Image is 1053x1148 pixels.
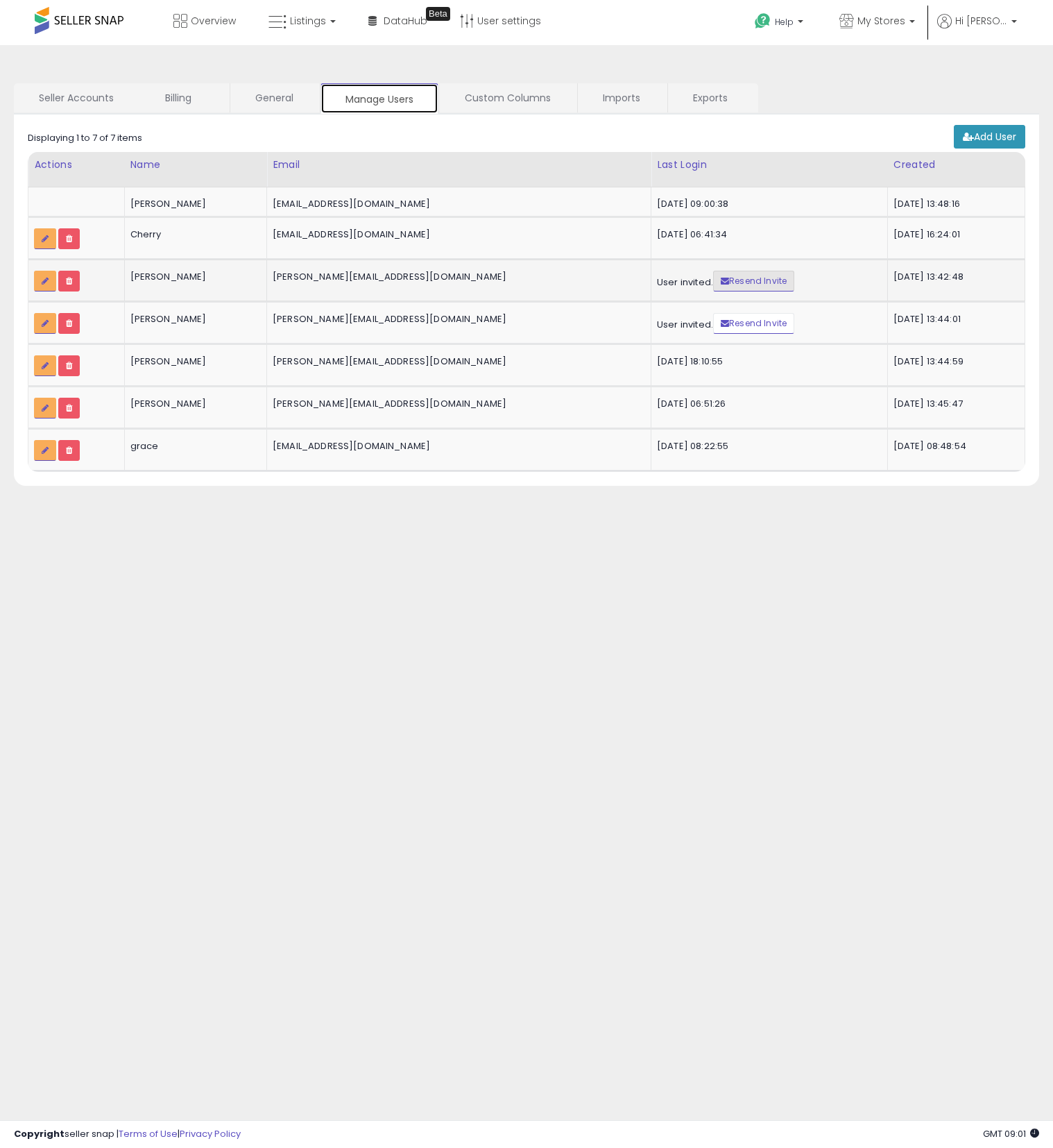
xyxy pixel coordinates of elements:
[578,83,666,112] a: Imports
[713,313,794,334] a: Resend Invite
[130,398,256,410] div: [PERSON_NAME]
[273,271,640,283] div: [PERSON_NAME][EMAIL_ADDRESS][DOMAIN_NAME]
[893,313,1014,326] div: [DATE] 13:44:01
[893,355,1014,368] div: [DATE] 13:44:59
[893,440,1014,453] div: [DATE] 08:48:54
[273,440,640,453] div: [EMAIL_ADDRESS][DOMAIN_NAME]
[426,7,450,21] div: Tooltip anchor
[273,198,640,210] div: [EMAIL_ADDRESS][DOMAIN_NAME]
[28,132,142,145] div: Displaying 1 to 7 of 7 items
[657,198,877,210] div: [DATE] 09:00:38
[744,2,817,45] a: Help
[440,83,576,112] a: Custom Columns
[130,355,256,368] div: [PERSON_NAME]
[893,271,1014,283] div: [DATE] 13:42:48
[273,398,640,410] div: [PERSON_NAME][EMAIL_ADDRESS][DOMAIN_NAME]
[230,83,318,112] a: General
[954,125,1025,149] a: Add User
[657,355,877,368] div: [DATE] 18:10:55
[130,271,256,283] div: [PERSON_NAME]
[893,398,1014,410] div: [DATE] 13:45:47
[657,228,877,241] div: [DATE] 06:41:34
[273,228,640,241] div: [EMAIL_ADDRESS][DOMAIN_NAME]
[273,158,645,172] div: Email
[893,198,1014,210] div: [DATE] 13:48:16
[140,83,228,112] a: Billing
[130,198,256,210] div: [PERSON_NAME]
[775,16,794,28] span: Help
[130,313,256,326] div: [PERSON_NAME]
[657,440,877,453] div: [DATE] 08:22:55
[14,83,139,112] a: Seller Accounts
[273,313,640,326] div: [PERSON_NAME][EMAIL_ADDRESS][DOMAIN_NAME]
[713,271,794,292] a: Resend Invite
[657,313,877,337] div: User invited.
[384,14,427,28] span: DataHub
[191,14,236,28] span: Overview
[657,398,877,410] div: [DATE] 06:51:26
[955,14,1007,28] span: Hi [PERSON_NAME]
[320,83,438,114] a: Manage Users
[857,14,905,28] span: My Stores
[130,440,256,453] div: grace
[893,228,1014,241] div: [DATE] 16:24:01
[130,158,261,172] div: Name
[754,12,771,30] i: Get Help
[34,158,119,172] div: Actions
[273,355,640,368] div: [PERSON_NAME][EMAIL_ADDRESS][DOMAIN_NAME]
[937,14,1017,45] a: Hi [PERSON_NAME]
[893,158,1019,172] div: Created
[657,158,882,172] div: Last Login
[290,14,326,28] span: Listings
[130,228,256,241] div: Cherry
[657,271,877,295] div: User invited.
[668,83,757,112] a: Exports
